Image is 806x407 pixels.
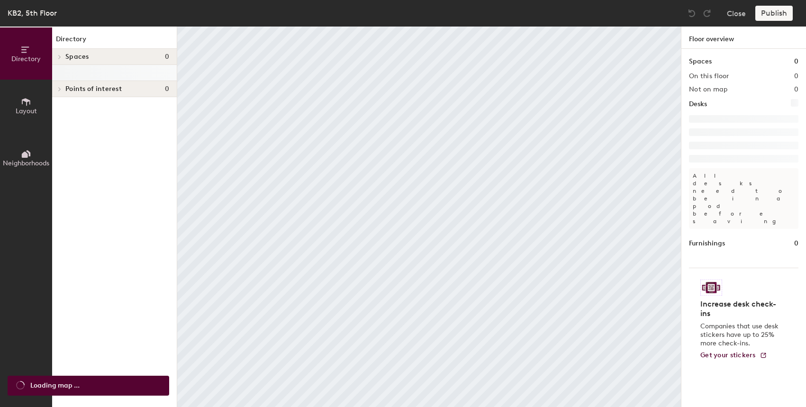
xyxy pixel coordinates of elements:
p: All desks need to be in a pod before saving [689,168,798,229]
span: Neighborhoods [3,159,49,167]
h2: On this floor [689,72,729,80]
span: 0 [165,53,169,61]
img: Undo [687,9,697,18]
button: Close [727,6,746,21]
h1: Desks [689,99,707,109]
span: 0 [165,85,169,93]
h1: 0 [794,238,798,249]
h4: Increase desk check-ins [700,299,781,318]
h1: Furnishings [689,238,725,249]
h2: 0 [794,86,798,93]
span: Get your stickers [700,351,756,359]
span: Layout [16,107,37,115]
h1: Directory [52,34,177,49]
h1: 0 [794,56,798,67]
img: Redo [702,9,712,18]
p: Companies that use desk stickers have up to 25% more check-ins. [700,322,781,348]
h1: Spaces [689,56,712,67]
h2: 0 [794,72,798,80]
a: Get your stickers [700,352,767,360]
img: Sticker logo [700,280,722,296]
span: Spaces [65,53,89,61]
h1: Floor overview [681,27,806,49]
canvas: Map [177,27,681,407]
span: Directory [11,55,41,63]
span: Points of interest [65,85,122,93]
h2: Not on map [689,86,727,93]
span: Loading map ... [30,380,80,391]
div: KB2, 5th Floor [8,7,57,19]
